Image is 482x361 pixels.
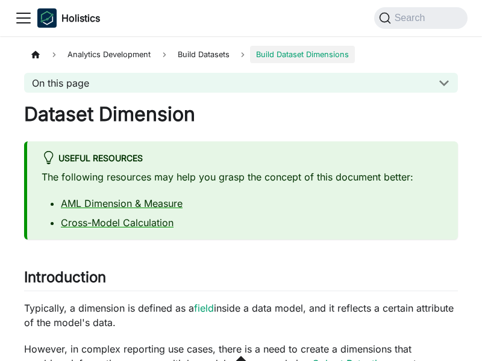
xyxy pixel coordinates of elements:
[42,170,443,184] p: The following resources may help you grasp the concept of this document better:
[24,46,47,63] a: Home page
[250,46,355,63] span: Build Dataset Dimensions
[61,197,183,209] a: AML Dimension & Measure
[14,9,33,27] button: Toggle navigation bar
[24,102,458,126] h1: Dataset Dimension
[61,46,157,63] span: Analytics Development
[194,302,214,314] a: field
[24,73,458,93] button: On this page
[37,8,57,28] img: Holistics
[24,301,458,330] p: Typically, a dimension is defined as a inside a data model, and it reflects a certain attribute o...
[24,46,458,63] nav: Breadcrumbs
[374,7,468,29] button: Search (Command+K)
[391,13,433,23] span: Search
[61,11,100,25] b: Holistics
[37,8,100,28] a: HolisticsHolisticsHolistics
[61,217,174,229] a: Cross-Model Calculation
[42,151,443,167] div: Useful resources
[172,46,236,63] span: Build Datasets
[24,268,458,291] h2: Introduction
